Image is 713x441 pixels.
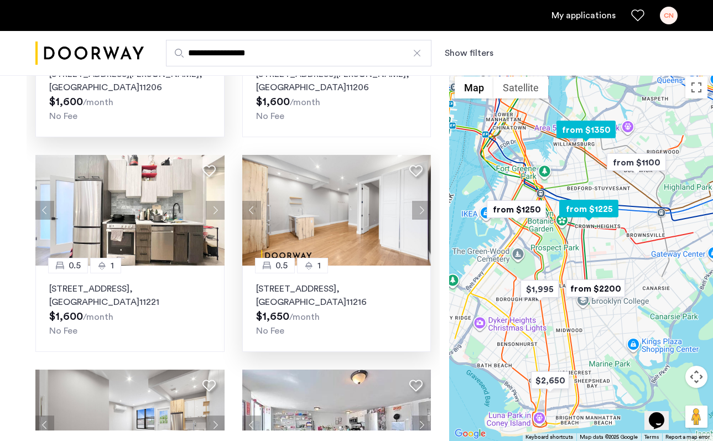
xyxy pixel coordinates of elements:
a: 0.51[STREET_ADDRESS][PERSON_NAME], [GEOGRAPHIC_DATA]11206No Fee [242,51,431,137]
div: from $1100 [602,150,670,175]
div: from $1250 [482,197,550,222]
p: [STREET_ADDRESS] 11216 [256,282,418,309]
button: Previous apartment [35,201,54,220]
div: from $1350 [552,117,620,142]
div: $1,995 [516,277,563,302]
span: 1 [111,259,114,272]
a: Terms (opens in new tab) [644,433,659,441]
p: [STREET_ADDRESS][PERSON_NAME] 11206 [256,68,418,94]
span: Map data ©2025 Google [580,434,638,440]
p: [STREET_ADDRESS] 11221 [49,282,211,309]
button: Next apartment [412,201,431,220]
sub: /month [290,98,320,107]
button: Drag Pegman onto the map to open Street View [685,406,707,428]
span: 1 [318,259,321,272]
a: 0.51[STREET_ADDRESS], [GEOGRAPHIC_DATA]11216No Fee [242,266,431,352]
p: [STREET_ADDRESS][PERSON_NAME] 11206 [49,68,211,94]
a: 0.51[STREET_ADDRESS][PERSON_NAME], [GEOGRAPHIC_DATA]11206No Fee [35,51,225,137]
sub: /month [289,313,320,321]
img: Google [452,427,488,441]
div: CN [660,7,678,24]
img: dc6efc1f-24ba-4395-9182-45437e21be9a_638940232899364536.jpeg [242,155,431,266]
button: Next apartment [412,416,431,434]
span: $1,600 [49,96,83,107]
span: $1,600 [49,311,83,322]
span: No Fee [256,112,284,121]
input: Apartment Search [166,40,431,66]
img: logo [35,33,144,74]
sub: /month [83,313,113,321]
button: Show street map [455,76,493,98]
button: Show satellite imagery [493,76,548,98]
a: Open this area in Google Maps (opens a new window) [452,427,488,441]
button: Keyboard shortcuts [525,433,573,441]
div: from $2200 [561,276,629,301]
button: Previous apartment [35,416,54,434]
span: No Fee [256,326,284,335]
button: Show or hide filters [445,46,493,60]
span: 0.5 [275,259,288,272]
div: from $1225 [555,196,623,221]
button: Toggle fullscreen view [685,76,707,98]
a: Report a map error [665,433,710,441]
span: 0.5 [69,259,81,272]
a: Cazamio logo [35,33,144,74]
button: Next apartment [206,201,225,220]
div: $2,650 [527,368,574,393]
a: My application [551,9,616,22]
iframe: chat widget [644,397,680,430]
a: Favorites [631,9,644,22]
span: $1,600 [256,96,290,107]
button: Previous apartment [242,416,261,434]
sub: /month [83,98,113,107]
span: No Fee [49,112,77,121]
span: No Fee [49,326,77,335]
a: 0.51[STREET_ADDRESS], [GEOGRAPHIC_DATA]11221No Fee [35,266,225,352]
img: 2012_638612403024374857.jpeg [35,155,225,266]
span: $1,650 [256,311,289,322]
button: Previous apartment [242,201,261,220]
button: Map camera controls [685,366,707,388]
button: Next apartment [206,416,225,434]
